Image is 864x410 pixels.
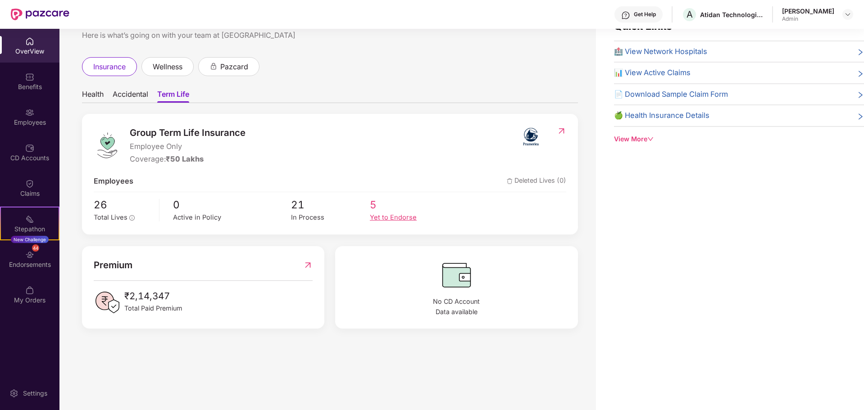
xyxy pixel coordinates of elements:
div: animation [209,62,218,70]
img: PaidPremiumIcon [94,289,121,316]
span: right [857,69,864,79]
span: info-circle [129,215,135,221]
img: svg+xml;base64,PHN2ZyBpZD0iQ2xhaW0iIHhtbG5zPSJodHRwOi8vd3d3LnczLm9yZy8yMDAwL3N2ZyIgd2lkdGg9IjIwIi... [25,179,34,188]
span: No CD Account Data available [347,297,566,317]
span: Total Lives [94,213,127,221]
span: Premium [94,258,132,272]
img: svg+xml;base64,PHN2ZyBpZD0iRW5kb3JzZW1lbnRzIiB4bWxucz0iaHR0cDovL3d3dy53My5vcmcvMjAwMC9zdmciIHdpZH... [25,250,34,259]
img: svg+xml;base64,PHN2ZyBpZD0iSG9tZSIgeG1sbnM9Imh0dHA6Ly93d3cudzMub3JnLzIwMDAvc3ZnIiB3aWR0aD0iMjAiIG... [25,37,34,46]
img: New Pazcare Logo [11,9,69,20]
div: Active in Policy [173,212,291,223]
img: svg+xml;base64,PHN2ZyBpZD0iQ0RfQWNjb3VudHMiIGRhdGEtbmFtZT0iQ0QgQWNjb3VudHMiIHhtbG5zPSJodHRwOi8vd3... [25,144,34,153]
div: New Challenge [11,236,49,243]
span: A [687,9,693,20]
span: insurance [93,61,126,72]
div: 44 [32,244,39,252]
div: Get Help [634,11,656,18]
img: svg+xml;base64,PHN2ZyB4bWxucz0iaHR0cDovL3d3dy53My5vcmcvMjAwMC9zdmciIHdpZHRoPSIyMSIgaGVpZ2h0PSIyMC... [25,215,34,224]
span: right [857,48,864,58]
span: 5 [370,197,449,213]
span: 21 [291,197,370,213]
span: 📄 Download Sample Claim Form [614,89,728,100]
span: Total Paid Premium [124,303,182,313]
div: View More [614,134,864,144]
span: Employee Only [130,141,246,153]
span: Accidental [113,90,148,103]
div: In Process [291,212,370,223]
img: RedirectIcon [303,258,313,272]
span: Deleted Lives (0) [507,176,566,187]
div: Settings [20,389,50,398]
img: svg+xml;base64,PHN2ZyBpZD0iSGVscC0zMngzMiIgeG1sbnM9Imh0dHA6Ly93d3cudzMub3JnLzIwMDAvc3ZnIiB3aWR0aD... [621,11,630,20]
span: ₹50 Lakhs [166,154,204,163]
span: 📊 View Active Claims [614,67,691,79]
div: Admin [782,15,834,23]
img: svg+xml;base64,PHN2ZyBpZD0iQmVuZWZpdHMiIHhtbG5zPSJodHRwOi8vd3d3LnczLm9yZy8yMDAwL3N2ZyIgd2lkdGg9Ij... [25,72,34,81]
span: down [647,136,654,142]
div: Atidan Technologies Pvt Ltd [700,10,763,19]
span: 🍏 Health Insurance Details [614,110,709,122]
span: wellness [153,61,182,72]
span: Health [82,90,104,103]
div: [PERSON_NAME] [782,7,834,15]
span: 26 [94,197,153,213]
div: Coverage: [130,153,246,165]
img: logo [94,132,121,159]
img: insurerIcon [514,126,548,148]
span: 🏥 View Network Hospitals [614,46,707,58]
span: Term Life [157,90,189,103]
span: Group Term Life Insurance [130,126,246,140]
img: svg+xml;base64,PHN2ZyBpZD0iU2V0dGluZy0yMHgyMCIgeG1sbnM9Imh0dHA6Ly93d3cudzMub3JnLzIwMDAvc3ZnIiB3aW... [9,389,18,398]
div: Here is what’s going on with your team at [GEOGRAPHIC_DATA] [82,30,578,41]
img: deleteIcon [507,178,513,184]
img: RedirectIcon [557,126,566,135]
div: Yet to Endorse [370,212,449,223]
span: 0 [173,197,291,213]
span: right [857,90,864,100]
div: Stepathon [1,225,59,234]
span: ₹2,14,347 [124,289,182,303]
span: Employees [94,176,133,187]
img: svg+xml;base64,PHN2ZyBpZD0iRHJvcGRvd24tMzJ4MzIiIHhtbG5zPSJodHRwOi8vd3d3LnczLm9yZy8yMDAwL3N2ZyIgd2... [844,11,851,18]
span: right [857,112,864,122]
img: CDBalanceIcon [347,258,566,292]
img: svg+xml;base64,PHN2ZyBpZD0iRW1wbG95ZWVzIiB4bWxucz0iaHR0cDovL3d3dy53My5vcmcvMjAwMC9zdmciIHdpZHRoPS... [25,108,34,117]
span: pazcard [220,61,248,72]
img: svg+xml;base64,PHN2ZyBpZD0iTXlfT3JkZXJzIiBkYXRhLW5hbWU9Ik15IE9yZGVycyIgeG1sbnM9Imh0dHA6Ly93d3cudz... [25,286,34,295]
